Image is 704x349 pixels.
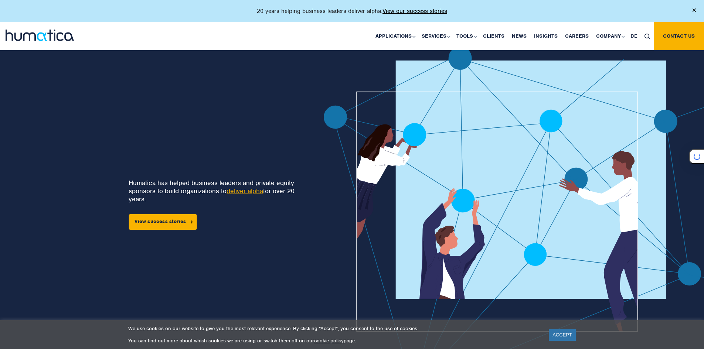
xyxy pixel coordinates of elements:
img: logo [6,30,74,41]
p: Humatica has helped business leaders and private equity sponsors to build organizations to for ov... [129,179,300,203]
p: 20 years helping business leaders deliver alpha. [257,7,447,15]
a: cookie policy [314,338,344,344]
span: DE [631,33,637,39]
a: News [508,22,530,50]
a: Contact us [654,22,704,50]
a: Services [418,22,453,50]
a: Tools [453,22,479,50]
p: You can find out more about which cookies we are using or switch them off on our page. [128,338,540,344]
a: View our success stories [382,7,447,15]
a: Insights [530,22,561,50]
a: Company [592,22,627,50]
a: deliver alpha [227,187,263,195]
img: arrowicon [191,220,193,223]
a: ACCEPT [549,329,576,341]
a: View success stories [129,214,197,230]
a: DE [627,22,641,50]
a: Clients [479,22,508,50]
p: We use cookies on our website to give you the most relevant experience. By clicking “Accept”, you... [128,325,540,332]
a: Applications [372,22,418,50]
a: Careers [561,22,592,50]
img: search_icon [645,34,650,39]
